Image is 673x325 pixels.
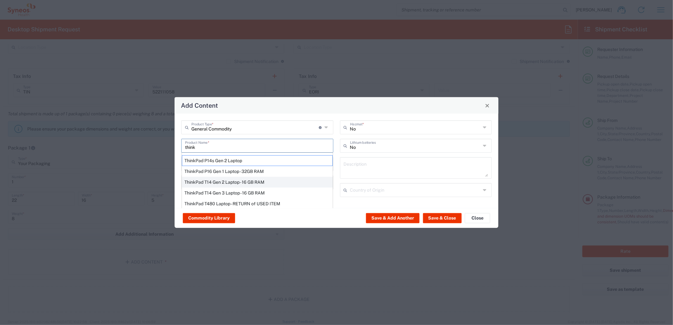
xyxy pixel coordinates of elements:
button: Save & Add Another [366,213,420,223]
h4: Add Content [181,101,218,110]
div: ThinkPad P14s Gen 2 Laptop [182,155,333,166]
button: Commodity Library [183,213,235,223]
div: ThinkPad T14 Gen 2 Laptop - 16 GB RAM [182,177,333,188]
button: Close [465,213,490,223]
button: Close [483,101,492,110]
button: Save & Close [423,213,462,223]
div: ThinkPad T14 Gen 3 Laptop - 16 GB RAM [182,188,333,198]
div: ThinkPad P16 Gen 1 Laptop - 32GB RAM [182,166,333,177]
div: ThinkPad T480 Laptop - RETURN of USED ITEM [182,198,333,209]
